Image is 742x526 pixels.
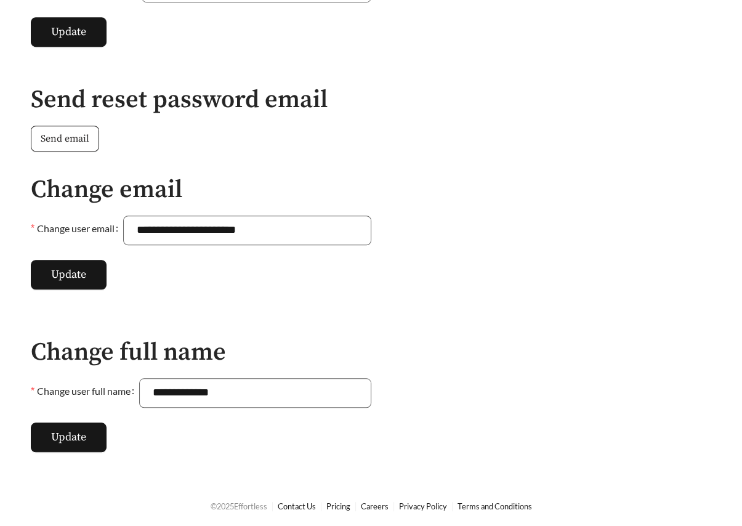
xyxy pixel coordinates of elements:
a: Privacy Policy [399,501,447,511]
span: Update [51,429,86,445]
input: Change user email [123,216,371,245]
a: Careers [361,501,389,511]
input: Change user full name [139,378,371,408]
h2: Change email [31,176,371,203]
button: Update [31,260,107,289]
button: Update [31,423,107,452]
span: Send email [41,131,89,146]
span: © 2025 Effortless [211,501,267,511]
a: Terms and Conditions [458,501,532,511]
label: Change user full name [31,378,139,404]
button: Send email [31,126,99,152]
span: Update [51,23,86,40]
h2: Change full name [31,339,371,366]
a: Contact Us [278,501,316,511]
h2: Send reset password email [31,86,711,113]
a: Pricing [326,501,350,511]
button: Update [31,17,107,47]
label: Change user email [31,216,123,241]
span: Update [51,266,86,283]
